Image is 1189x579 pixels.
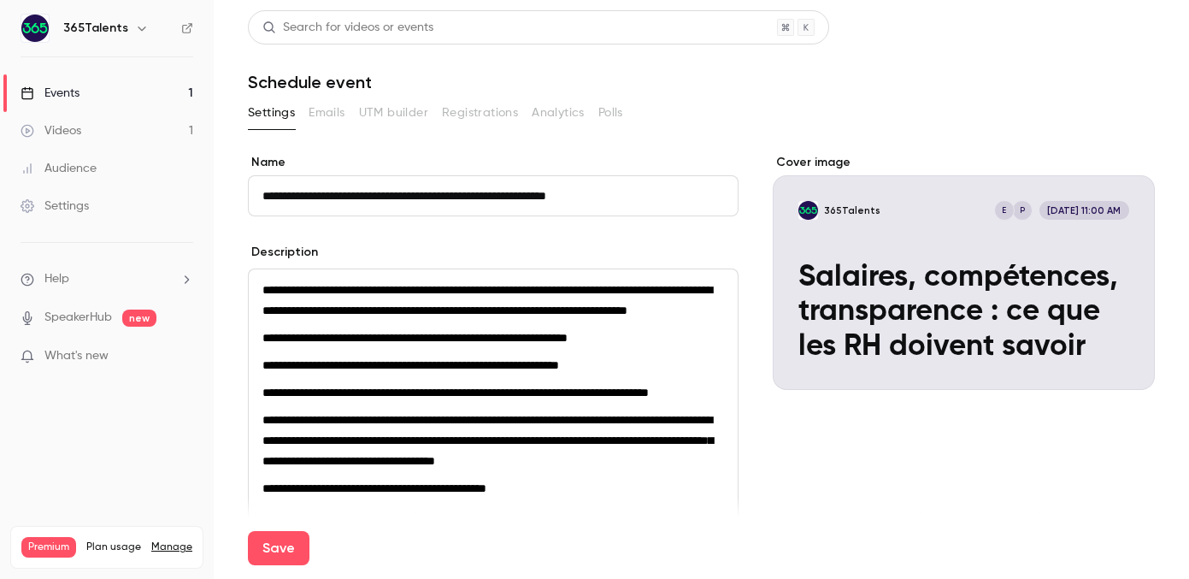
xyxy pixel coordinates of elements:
[44,309,112,327] a: SpeakerHub
[151,541,192,554] a: Manage
[262,19,433,37] div: Search for videos or events
[773,154,1155,390] section: Cover image
[598,104,623,122] span: Polls
[21,537,76,558] span: Premium
[21,15,49,42] img: 365Talents
[532,104,585,122] span: Analytics
[21,198,89,215] div: Settings
[248,72,1155,92] h1: Schedule event
[21,160,97,177] div: Audience
[63,20,128,37] h6: 365Talents
[309,104,344,122] span: Emails
[122,310,156,327] span: new
[248,99,295,127] button: Settings
[249,269,738,570] div: editor
[359,104,428,122] span: UTM builder
[248,154,739,171] label: Name
[44,347,109,365] span: What's new
[173,349,193,364] iframe: Noticeable Trigger
[248,531,309,565] button: Save
[248,269,739,571] section: description
[442,104,518,122] span: Registrations
[21,270,193,288] li: help-dropdown-opener
[21,122,81,139] div: Videos
[44,270,69,288] span: Help
[248,244,318,261] label: Description
[773,154,1155,171] label: Cover image
[86,541,141,554] span: Plan usage
[21,85,79,102] div: Events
